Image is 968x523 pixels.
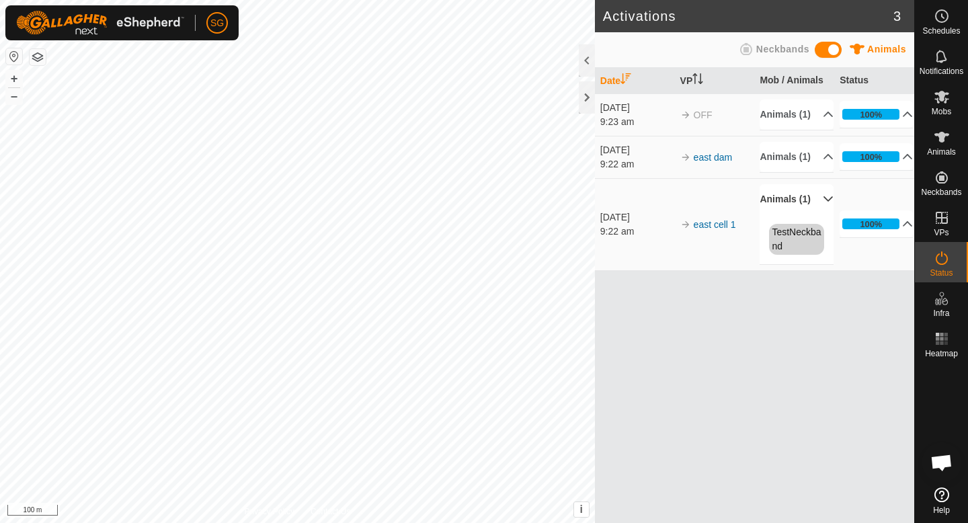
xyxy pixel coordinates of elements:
th: Status [834,68,914,94]
th: Mob / Animals [754,68,834,94]
div: 100% [860,151,882,163]
span: i [580,504,583,515]
button: Map Layers [30,49,46,65]
div: [DATE] [600,143,674,157]
p-accordion-content: Animals (1) [760,214,833,264]
div: 9:22 am [600,225,674,239]
img: Gallagher Logo [16,11,184,35]
p-accordion-header: 100% [840,210,913,237]
button: + [6,71,22,87]
div: 100% [842,218,899,229]
h2: Activations [603,8,893,24]
a: TestNeckband [772,227,821,251]
p-sorticon: Activate to sort [692,75,703,86]
span: Heatmap [925,350,958,358]
span: OFF [694,110,713,120]
span: Schedules [922,27,960,35]
span: Animals [927,148,956,156]
p-accordion-header: 100% [840,101,913,128]
span: Animals [867,44,906,54]
a: Privacy Policy [244,506,294,518]
div: 100% [860,108,882,121]
button: – [6,88,22,104]
div: 100% [860,218,882,231]
span: Status [930,269,953,277]
button: Reset Map [6,48,22,65]
p-accordion-header: 100% [840,143,913,170]
div: 100% [842,109,899,120]
p-accordion-header: Animals (1) [760,184,833,214]
img: arrow [680,152,691,163]
span: Infra [933,309,949,317]
span: Notifications [920,67,963,75]
span: Neckbands [756,44,809,54]
div: Open chat [922,442,962,483]
button: i [574,502,589,517]
span: Help [933,506,950,514]
span: VPs [934,229,949,237]
span: SG [210,16,224,30]
a: east dam [694,152,733,163]
a: east cell 1 [694,219,736,230]
img: arrow [680,110,691,120]
th: Date [595,68,675,94]
a: Contact Us [311,506,350,518]
p-accordion-header: Animals (1) [760,99,833,130]
span: 3 [893,6,901,26]
div: [DATE] [600,210,674,225]
div: [DATE] [600,101,674,115]
p-accordion-header: Animals (1) [760,142,833,172]
a: Help [915,482,968,520]
p-sorticon: Activate to sort [620,75,631,86]
div: 100% [842,151,899,162]
div: 9:23 am [600,115,674,129]
img: arrow [680,219,691,230]
span: Neckbands [921,188,961,196]
div: 9:22 am [600,157,674,171]
span: Mobs [932,108,951,116]
th: VP [675,68,755,94]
